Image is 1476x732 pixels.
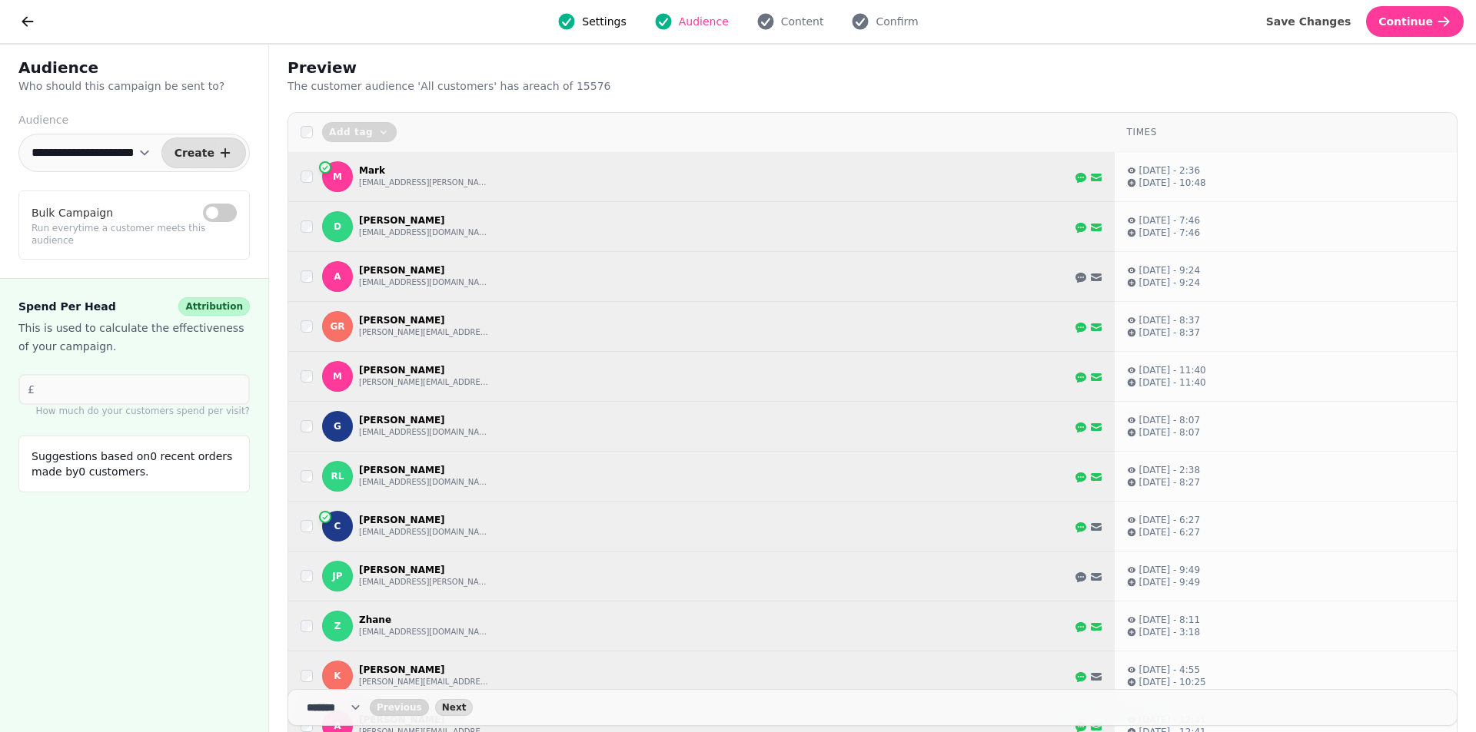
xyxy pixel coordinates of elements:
p: Zhane [359,614,490,626]
p: [DATE] - 3:18 [1139,626,1201,638]
p: [DATE] - 8:11 [1139,614,1201,626]
p: [PERSON_NAME] [359,414,490,426]
p: Mark [359,164,490,177]
span: JP [332,571,342,581]
p: [DATE] - 9:49 [1139,576,1201,588]
span: RL [331,471,344,482]
p: [DATE] - 6:27 [1139,526,1201,538]
button: [EMAIL_ADDRESS][PERSON_NAME][DOMAIN_NAME] [359,177,490,189]
span: A [334,271,341,282]
span: Content [781,14,824,29]
button: [EMAIL_ADDRESS][DOMAIN_NAME] [359,526,490,538]
button: [PERSON_NAME][EMAIL_ADDRESS][DOMAIN_NAME] [359,676,490,688]
span: K [334,671,341,681]
span: G [334,421,341,432]
p: [PERSON_NAME] [359,464,490,476]
button: [EMAIL_ADDRESS][DOMAIN_NAME] [359,626,490,638]
p: [DATE] - 7:46 [1139,214,1201,227]
span: Create [175,147,214,158]
span: Add tag [329,128,373,137]
div: Times [1127,126,1444,138]
p: [DATE] - 7:46 [1139,227,1201,239]
button: go back [12,6,43,37]
p: [PERSON_NAME] [359,364,490,376]
button: Create [161,137,246,168]
button: [PERSON_NAME][EMAIL_ADDRESS][DOMAIN_NAME] [359,326,490,339]
p: [DATE] - 2:38 [1139,464,1201,476]
span: Z [334,621,341,631]
span: Save Changes [1266,16,1351,27]
p: [DATE] - 8:07 [1139,426,1201,439]
span: C [334,521,341,532]
button: [EMAIL_ADDRESS][DOMAIN_NAME] [359,227,490,239]
span: D [334,221,341,232]
h2: Preview [288,57,583,78]
span: A [334,720,341,731]
p: [DATE] - 4:55 [1139,664,1201,676]
p: Run everytime a customer meets this audience [32,222,237,247]
button: Save Changes [1254,6,1364,37]
p: [DATE] - 9:24 [1139,277,1201,289]
span: GR [330,321,344,332]
p: [PERSON_NAME] [359,664,490,676]
p: The customer audience ' All customers ' has a reach of 15576 [288,78,681,94]
button: [PERSON_NAME][EMAIL_ADDRESS][PERSON_NAME][DOMAIN_NAME] [359,376,490,389]
h2: Audience [18,57,250,78]
button: Continue [1366,6,1464,37]
p: [DATE] - 8:07 [1139,414,1201,426]
button: next [435,699,474,716]
span: Confirm [876,14,918,29]
p: [DATE] - 10:48 [1139,177,1206,189]
label: Bulk Campaign [32,204,113,222]
p: [DATE] - 6:27 [1139,514,1201,526]
span: Previous [377,703,422,712]
p: [DATE] - 9:49 [1139,564,1201,576]
p: This is used to calculate the effectiveness of your campaign. [18,319,250,356]
p: [DATE] - 8:37 [1139,326,1201,339]
button: [EMAIL_ADDRESS][DOMAIN_NAME] [359,426,490,439]
p: [DATE] - 9:24 [1139,264,1201,277]
p: [DATE] - 2:36 [1139,164,1201,177]
p: Who should this campaign be sent to? [18,78,250,94]
p: [DATE] - 8:37 [1139,314,1201,326]
span: Spend Per Head [18,297,116,316]
label: Audience [18,112,250,128]
p: How much do your customers spend per visit? [18,405,250,417]
p: [DATE] - 11:40 [1139,376,1206,389]
button: back [370,699,429,716]
button: [EMAIL_ADDRESS][DOMAIN_NAME] [359,277,490,289]
span: Next [442,703,467,712]
nav: Pagination [288,689,1458,726]
p: [DATE] - 10:25 [1139,676,1206,688]
p: [DATE] - 8:27 [1139,476,1201,489]
p: [PERSON_NAME] [359,514,490,526]
p: [PERSON_NAME] [359,314,490,326]
p: [PERSON_NAME] [359,264,490,277]
span: Audience [679,14,729,29]
span: Settings [582,14,626,29]
p: [DATE] - 11:40 [1139,364,1206,376]
p: [PERSON_NAME] [359,564,490,576]
span: M [333,371,342,382]
button: Add tag [322,122,397,142]
span: M [333,171,342,182]
div: Attribution [178,297,250,316]
span: Continue [1378,16,1433,27]
p: [PERSON_NAME] [359,214,490,227]
button: [EMAIL_ADDRESS][PERSON_NAME][DOMAIN_NAME] [359,576,490,588]
p: Suggestions based on 0 recent orders made by 0 customers. [32,449,237,479]
button: [EMAIL_ADDRESS][DOMAIN_NAME] [359,476,490,489]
